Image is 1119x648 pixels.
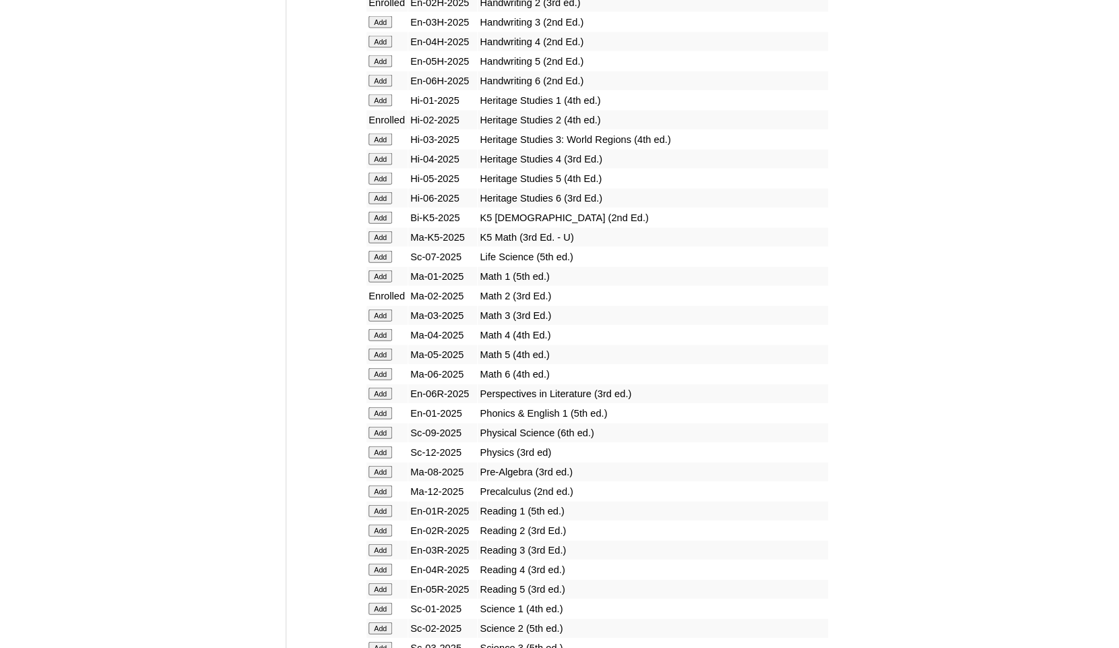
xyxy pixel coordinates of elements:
input: Add [369,388,392,400]
td: Handwriting 4 (2nd Ed.) [478,32,828,51]
td: Hi-02-2025 [408,111,477,129]
td: Hi-05-2025 [408,169,477,188]
input: Add [369,466,392,478]
td: En-01R-2025 [408,502,477,521]
td: Heritage Studies 5 (4th Ed.) [478,169,828,188]
input: Add [369,583,392,595]
td: En-05R-2025 [408,580,477,599]
td: Handwriting 5 (2nd Ed.) [478,52,828,71]
input: Add [369,94,392,107]
td: Reading 1 (5th ed.) [478,502,828,521]
td: Handwriting 3 (2nd Ed.) [478,13,828,32]
td: Heritage Studies 4 (3rd Ed.) [478,150,828,169]
input: Add [369,485,392,498]
td: Ma-06-2025 [408,365,477,384]
td: Math 5 (4th ed.) [478,345,828,364]
td: Math 3 (3rd Ed.) [478,306,828,325]
input: Add [369,368,392,380]
td: Reading 3 (3rd Ed.) [478,541,828,560]
td: Pre-Algebra (3rd ed.) [478,463,828,481]
td: Sc-01-2025 [408,599,477,618]
td: Precalculus (2nd ed.) [478,482,828,501]
input: Add [369,603,392,615]
input: Add [369,134,392,146]
td: Math 6 (4th ed.) [478,365,828,384]
td: Science 1 (4th ed.) [478,599,828,618]
td: Physical Science (6th ed.) [478,423,828,442]
td: Math 1 (5th ed.) [478,267,828,286]
td: En-06H-2025 [408,71,477,90]
td: Ma-05-2025 [408,345,477,364]
input: Add [369,329,392,341]
td: Ma-04-2025 [408,326,477,345]
td: Heritage Studies 1 (4th ed.) [478,91,828,110]
td: En-01-2025 [408,404,477,423]
td: Hi-03-2025 [408,130,477,149]
td: Sc-12-2025 [408,443,477,462]
td: Math 4 (4th Ed.) [478,326,828,345]
input: Add [369,622,392,635]
td: En-03R-2025 [408,541,477,560]
td: Sc-07-2025 [408,247,477,266]
input: Add [369,310,392,322]
input: Add [369,192,392,204]
input: Add [369,564,392,576]
td: Phonics & English 1 (5th ed.) [478,404,828,423]
td: Reading 5 (3rd ed.) [478,580,828,599]
td: Sc-02-2025 [408,619,477,638]
input: Add [369,16,392,28]
input: Add [369,525,392,537]
td: Ma-12-2025 [408,482,477,501]
td: Perspectives in Literature (3rd ed.) [478,384,828,403]
td: En-03H-2025 [408,13,477,32]
input: Add [369,427,392,439]
td: Enrolled [366,287,408,305]
input: Add [369,36,392,48]
td: Ma-K5-2025 [408,228,477,247]
td: Ma-01-2025 [408,267,477,286]
td: Hi-01-2025 [408,91,477,110]
td: En-02R-2025 [408,521,477,540]
td: Reading 4 (3rd ed.) [478,560,828,579]
td: Hi-06-2025 [408,189,477,208]
input: Add [369,446,392,459]
td: En-06R-2025 [408,384,477,403]
td: Handwriting 6 (2nd Ed.) [478,71,828,90]
input: Add [369,173,392,185]
td: Physics (3rd ed) [478,443,828,462]
td: En-04R-2025 [408,560,477,579]
td: Hi-04-2025 [408,150,477,169]
input: Add [369,231,392,243]
td: Heritage Studies 3: World Regions (4th ed.) [478,130,828,149]
td: K5 Math (3rd Ed. - U) [478,228,828,247]
td: Heritage Studies 2 (4th ed.) [478,111,828,129]
input: Add [369,55,392,67]
td: Science 2 (5th ed.) [478,619,828,638]
td: K5 [DEMOGRAPHIC_DATA] (2nd Ed.) [478,208,828,227]
input: Add [369,251,392,263]
td: Math 2 (3rd Ed.) [478,287,828,305]
td: Ma-08-2025 [408,463,477,481]
input: Add [369,153,392,165]
input: Add [369,270,392,283]
td: Heritage Studies 6 (3rd Ed.) [478,189,828,208]
input: Add [369,75,392,87]
input: Add [369,544,392,556]
td: En-05H-2025 [408,52,477,71]
td: Life Science (5th ed.) [478,247,828,266]
td: Sc-09-2025 [408,423,477,442]
td: Ma-03-2025 [408,306,477,325]
input: Add [369,212,392,224]
input: Add [369,349,392,361]
td: En-04H-2025 [408,32,477,51]
input: Add [369,505,392,517]
input: Add [369,407,392,419]
td: Enrolled [366,111,408,129]
td: Reading 2 (3rd Ed.) [478,521,828,540]
td: Bi-K5-2025 [408,208,477,227]
td: Ma-02-2025 [408,287,477,305]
